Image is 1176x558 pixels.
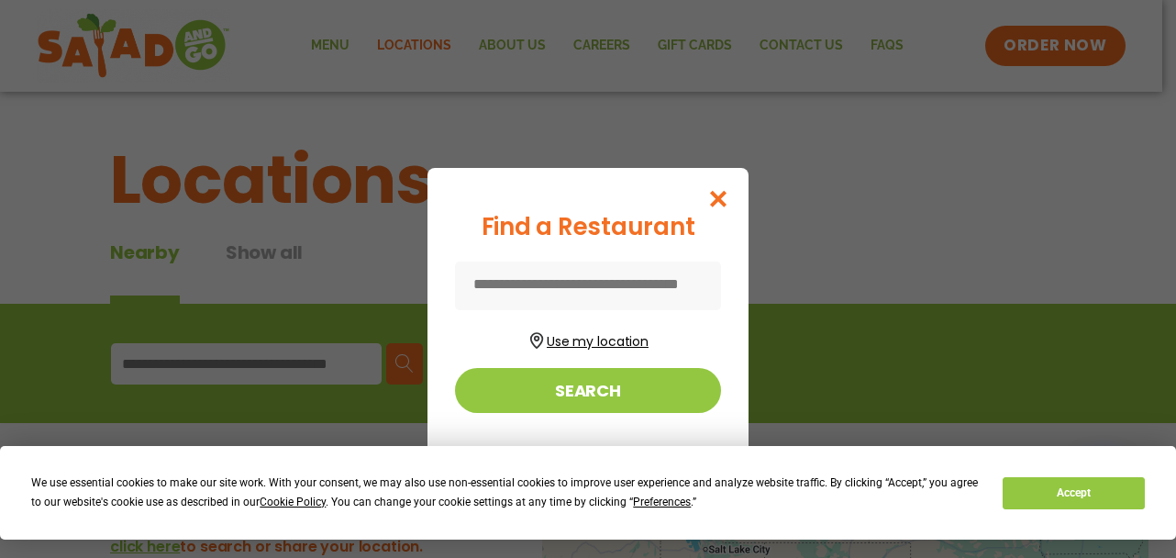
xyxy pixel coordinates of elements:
[260,496,326,508] span: Cookie Policy
[1003,477,1144,509] button: Accept
[633,496,691,508] span: Preferences
[31,474,981,512] div: We use essential cookies to make our site work. With your consent, we may also use non-essential ...
[455,368,721,413] button: Search
[455,327,721,352] button: Use my location
[455,209,721,245] div: Find a Restaurant
[689,168,749,229] button: Close modal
